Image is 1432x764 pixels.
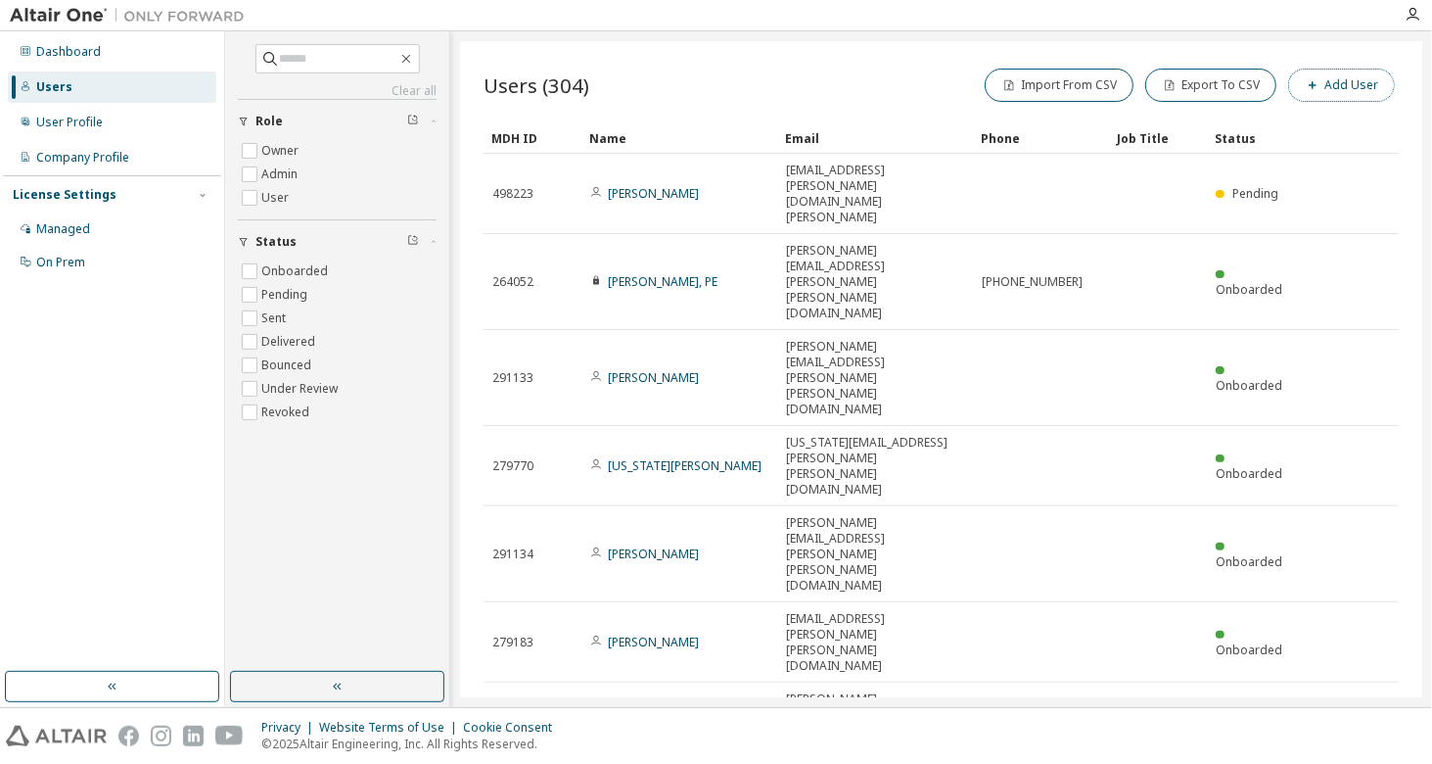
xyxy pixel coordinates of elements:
span: Onboarded [1216,281,1282,298]
button: Import From CSV [985,69,1133,102]
a: [US_STATE][PERSON_NAME] [608,457,762,474]
p: © 2025 Altair Engineering, Inc. All Rights Reserved. [261,736,564,752]
button: Add User [1288,69,1395,102]
img: altair_logo.svg [6,726,107,746]
span: 291134 [492,547,533,562]
div: On Prem [36,255,85,270]
span: [EMAIL_ADDRESS][PERSON_NAME][DOMAIN_NAME][PERSON_NAME] [786,163,964,225]
div: Job Title [1117,122,1199,154]
span: Onboarded [1216,465,1282,482]
span: [PERSON_NAME][EMAIL_ADDRESS][PERSON_NAME][PERSON_NAME][DOMAIN_NAME] [786,339,964,417]
a: [PERSON_NAME] [608,634,699,650]
div: Company Profile [36,150,129,166]
span: Onboarded [1216,377,1282,394]
span: 291133 [492,370,533,386]
a: [PERSON_NAME] [608,546,699,562]
div: User Profile [36,115,103,130]
span: 264052 [492,274,533,290]
img: youtube.svg [215,726,244,746]
label: Sent [261,307,290,330]
span: Role [255,114,283,129]
div: Users [36,79,72,95]
label: Owner [261,139,302,163]
div: Website Terms of Use [319,720,463,736]
a: [PERSON_NAME] [608,185,699,202]
span: Status [255,234,297,250]
span: [PERSON_NAME][EMAIL_ADDRESS][PERSON_NAME][PERSON_NAME][DOMAIN_NAME] [786,243,964,321]
label: Under Review [261,377,342,401]
span: Onboarded [1216,553,1282,570]
button: Role [238,100,437,143]
span: [US_STATE][EMAIL_ADDRESS][PERSON_NAME][PERSON_NAME][DOMAIN_NAME] [786,435,964,498]
label: User [261,186,293,210]
button: Status [238,220,437,263]
label: Delivered [261,330,319,354]
a: Clear all [238,83,437,99]
div: Email [785,122,965,154]
span: Onboarded [1216,642,1282,658]
div: Dashboard [36,44,101,60]
div: MDH ID [491,122,574,154]
span: 498223 [492,186,533,202]
div: Name [589,122,769,154]
a: [PERSON_NAME] [608,369,699,386]
img: instagram.svg [151,726,171,746]
span: Pending [1232,185,1278,202]
span: Users (304) [484,72,589,99]
img: linkedin.svg [183,726,204,746]
span: 279770 [492,458,533,474]
span: [EMAIL_ADDRESS][PERSON_NAME][PERSON_NAME][DOMAIN_NAME] [786,611,964,674]
label: Bounced [261,354,315,377]
span: Clear filter [407,234,419,250]
a: [PERSON_NAME], PE [608,273,717,290]
div: License Settings [13,187,116,203]
div: Managed [36,221,90,237]
label: Onboarded [261,260,332,283]
label: Revoked [261,401,313,424]
div: Status [1215,122,1297,154]
img: Altair One [10,6,254,25]
img: facebook.svg [118,726,139,746]
span: [PHONE_NUMBER] [982,274,1083,290]
button: Export To CSV [1145,69,1276,102]
label: Admin [261,163,301,186]
label: Pending [261,283,311,307]
div: Phone [981,122,1101,154]
div: Cookie Consent [463,720,564,736]
span: Clear filter [407,114,419,129]
span: [PERSON_NAME][EMAIL_ADDRESS][PERSON_NAME][PERSON_NAME][DOMAIN_NAME] [786,515,964,594]
span: 279183 [492,635,533,650]
div: Privacy [261,720,319,736]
